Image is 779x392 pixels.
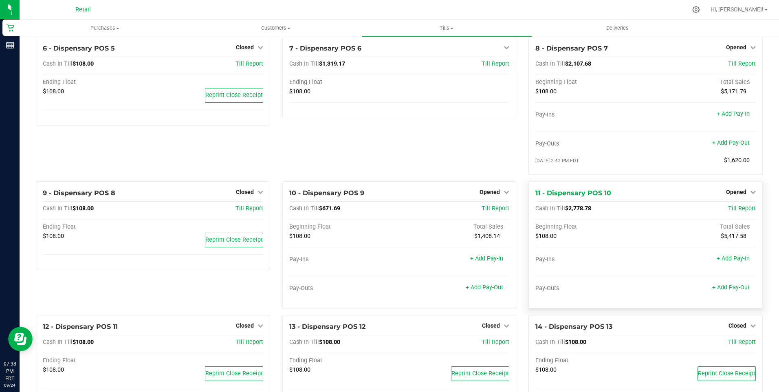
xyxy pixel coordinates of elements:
[236,322,254,329] span: Closed
[595,24,640,32] span: Deliveries
[289,189,364,197] span: 10 - Dispensary POS 9
[728,339,756,346] a: Till Report
[399,223,509,231] div: Total Sales
[535,189,611,197] span: 11 - Dispensary POS 10
[289,44,361,52] span: 7 - Dispensary POS 6
[482,205,509,212] span: Till Report
[535,233,557,240] span: $108.00
[362,24,532,32] span: Tills
[712,139,750,146] a: + Add Pay-Out
[482,322,500,329] span: Closed
[8,327,33,351] iframe: Resource center
[289,366,310,373] span: $108.00
[289,339,319,346] span: Cash In Till
[319,339,340,346] span: $108.00
[319,60,345,67] span: $1,319.17
[482,339,509,346] a: Till Report
[451,366,509,381] button: Reprint Close Receipt
[43,44,115,52] span: 6 - Dispensary POS 5
[712,284,750,291] a: + Add Pay-Out
[289,60,319,67] span: Cash In Till
[728,322,746,329] span: Closed
[73,205,94,212] span: $108.00
[482,60,509,67] a: Till Report
[361,20,532,37] a: Tills
[289,223,399,231] div: Beginning Float
[646,223,756,231] div: Total Sales
[535,223,645,231] div: Beginning Float
[646,79,756,86] div: Total Sales
[565,60,591,67] span: $2,107.68
[43,357,153,364] div: Ending Float
[6,24,14,32] inline-svg: Retail
[319,205,340,212] span: $671.69
[717,255,750,262] a: + Add Pay-In
[728,205,756,212] a: Till Report
[73,60,94,67] span: $108.00
[289,88,310,95] span: $108.00
[289,357,399,364] div: Ending Float
[205,366,263,381] button: Reprint Close Receipt
[190,20,361,37] a: Customers
[73,339,94,346] span: $108.00
[691,6,701,13] div: Manage settings
[470,255,503,262] a: + Add Pay-In
[191,24,361,32] span: Customers
[721,233,746,240] span: $5,417.58
[535,158,579,163] span: [DATE] 2:42 PM EDT
[43,339,73,346] span: Cash In Till
[289,256,399,263] div: Pay-Ins
[711,6,764,13] span: Hi, [PERSON_NAME]!
[535,79,645,86] div: Beginning Float
[721,88,746,95] span: $5,171.79
[724,157,750,164] span: $1,620.00
[20,20,190,37] a: Purchases
[235,205,263,212] a: Till Report
[535,366,557,373] span: $108.00
[535,323,612,330] span: 14 - Dispensary POS 13
[289,205,319,212] span: Cash In Till
[565,205,591,212] span: $2,778.78
[235,60,263,67] a: Till Report
[4,382,16,388] p: 09/24
[535,44,608,52] span: 8 - Dispensary POS 7
[717,110,750,117] a: + Add Pay-In
[235,339,263,346] a: Till Report
[205,233,263,247] button: Reprint Close Receipt
[451,370,509,377] span: Reprint Close Receipt
[535,140,645,148] div: Pay-Outs
[726,44,746,51] span: Opened
[535,111,645,119] div: Pay-Ins
[698,366,756,381] button: Reprint Close Receipt
[75,6,91,13] span: Retail
[43,88,64,95] span: $108.00
[474,233,500,240] span: $1,408.14
[535,339,565,346] span: Cash In Till
[43,323,118,330] span: 12 - Dispensary POS 11
[480,189,500,195] span: Opened
[726,189,746,195] span: Opened
[289,285,399,292] div: Pay-Outs
[4,360,16,382] p: 07:38 PM EDT
[205,92,263,99] span: Reprint Close Receipt
[43,205,73,212] span: Cash In Till
[535,256,645,263] div: Pay-Ins
[289,323,365,330] span: 13 - Dispensary POS 12
[698,370,755,377] span: Reprint Close Receipt
[6,41,14,49] inline-svg: Reports
[205,370,263,377] span: Reprint Close Receipt
[535,88,557,95] span: $108.00
[728,60,756,67] a: Till Report
[205,236,263,243] span: Reprint Close Receipt
[565,339,586,346] span: $108.00
[43,223,153,231] div: Ending Float
[43,60,73,67] span: Cash In Till
[43,233,64,240] span: $108.00
[535,285,645,292] div: Pay-Outs
[205,88,263,103] button: Reprint Close Receipt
